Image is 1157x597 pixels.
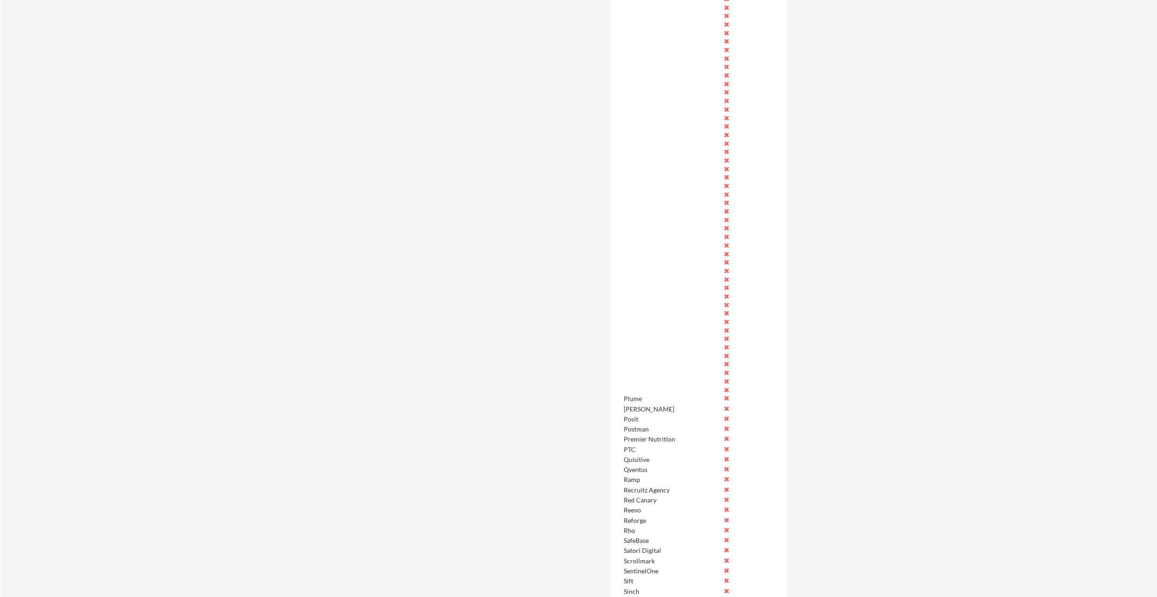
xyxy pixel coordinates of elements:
div: Red Canary [624,496,720,505]
div: Rho [624,526,720,535]
div: Reevo [624,506,720,515]
div: Sift [624,577,720,586]
div: Sinch [624,587,720,596]
div: SentinelOne [624,567,720,576]
div: Qventus [624,465,720,474]
div: Recruitz Agency [624,486,720,495]
div: Plume [624,394,720,403]
div: Posit [624,415,720,424]
div: [PERSON_NAME] [624,405,720,414]
div: Satori Digital [624,546,720,555]
div: PTC [624,445,720,454]
div: Ramp [624,475,720,484]
div: Premier Nutrition [624,435,720,444]
div: Scrollmark [624,557,720,566]
div: Postman [624,425,720,434]
div: SafeBase [624,536,720,545]
div: Quisitive [624,455,720,464]
div: Reforge [624,516,720,525]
